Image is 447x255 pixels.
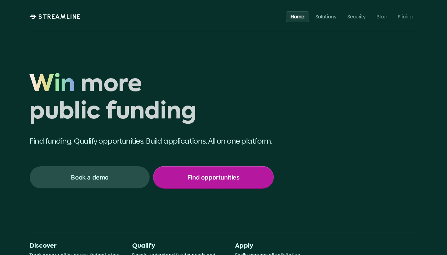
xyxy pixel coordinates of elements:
p: Blog [377,14,387,19]
a: Blog [372,11,392,22]
p: Book a demo [71,173,109,181]
a: Find opportunities [153,166,273,189]
a: STREAMLINE [29,13,81,20]
h1: Win more public funding [29,71,274,126]
p: Home [291,14,304,19]
a: Book a demo [29,166,150,189]
a: Home [286,11,309,22]
a: Security [342,11,370,22]
p: Pricing [398,14,413,19]
p: Solutions [315,14,336,19]
p: STREAMLINE [38,13,81,20]
p: Apply [235,242,328,250]
p: Qualify [132,242,225,250]
p: Find opportunities [187,173,240,181]
span: Win [29,71,75,99]
p: Find funding. Qualify opportunities. Build applications. All on one platform. [29,136,274,146]
p: Discover [29,242,122,250]
p: Security [347,14,365,19]
a: Pricing [393,11,418,22]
